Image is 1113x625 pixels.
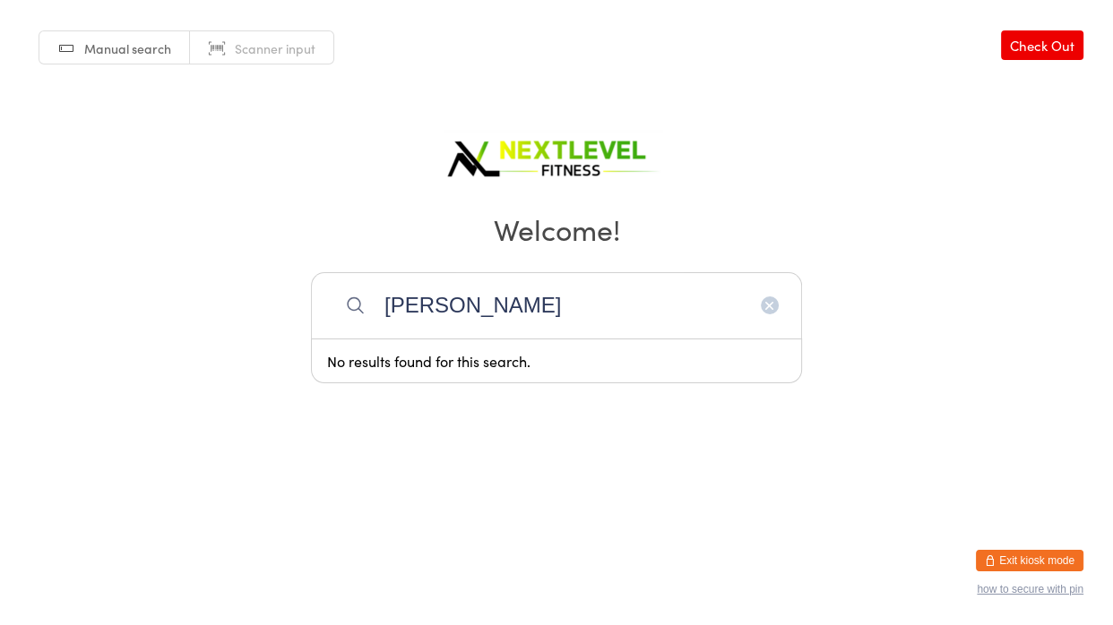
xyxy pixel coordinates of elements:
span: Manual search [84,39,171,57]
h2: Welcome! [18,209,1095,249]
input: Search [311,272,802,338]
img: Next Level Fitness [444,125,669,184]
a: Check Out [1001,30,1083,60]
span: Scanner input [235,39,315,57]
button: how to secure with pin [977,583,1083,595]
button: Exit kiosk mode [976,550,1083,571]
div: No results found for this search. [311,338,802,383]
